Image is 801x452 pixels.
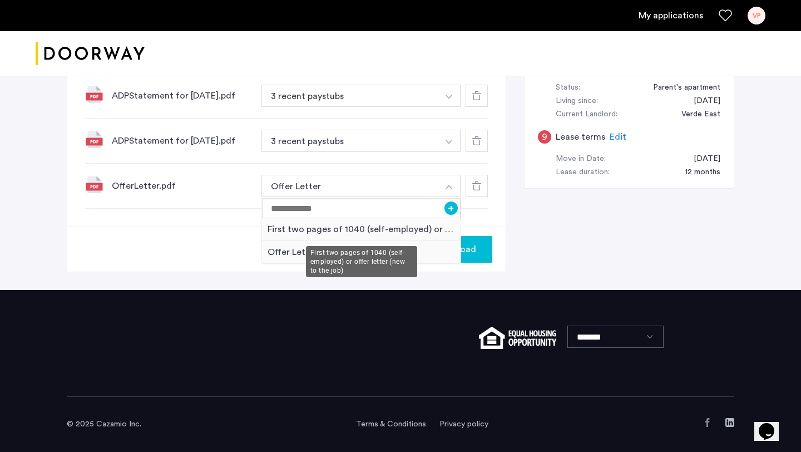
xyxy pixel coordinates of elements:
[112,89,253,102] div: ADPStatement for [DATE].pdf
[438,130,461,152] button: button
[85,175,103,193] img: file
[610,132,626,141] span: Edit
[112,179,253,193] div: OfferLetter.pdf
[306,246,417,277] div: First two pages of 1040 (self-employed) or offer letter (new to the job)
[556,153,606,166] div: Move in Date:
[446,95,452,99] img: arrow
[444,202,458,215] button: +
[261,85,438,107] button: button
[261,130,438,152] button: button
[670,108,720,121] div: Verde East
[642,81,720,95] div: Parent's apartment
[719,9,732,22] a: Favorites
[683,95,720,108] div: 07/01/2025
[748,7,765,24] div: VP
[439,419,488,430] a: Privacy policy
[538,130,551,144] div: 9
[261,175,438,197] button: button
[556,108,617,121] div: Current Landlord:
[567,326,664,348] select: Language select
[431,236,492,263] button: button
[438,85,461,107] button: button
[725,418,734,427] a: LinkedIn
[112,134,253,148] div: ADPStatement for [DATE].pdf
[262,218,461,241] div: First two pages of 1040 (self-employed) or offer letter (new to the job)
[438,175,461,197] button: button
[674,166,720,179] div: 12 months
[447,243,476,256] span: Upload
[446,140,452,144] img: arrow
[262,241,461,264] div: Offer Letter
[556,166,610,179] div: Lease duration:
[556,95,598,108] div: Living since:
[446,185,452,189] img: arrow
[85,85,103,103] img: file
[754,407,790,441] iframe: chat widget
[639,9,703,22] a: My application
[479,327,556,349] img: equal-housing.png
[556,81,580,95] div: Status:
[85,130,103,148] img: file
[356,419,426,430] a: Terms and conditions
[683,153,720,166] div: 10/01/2025
[703,418,712,427] a: Facebook
[36,33,145,75] img: logo
[556,130,605,144] h5: Lease terms
[67,420,141,428] span: © 2025 Cazamio Inc.
[36,33,145,75] a: Cazamio logo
